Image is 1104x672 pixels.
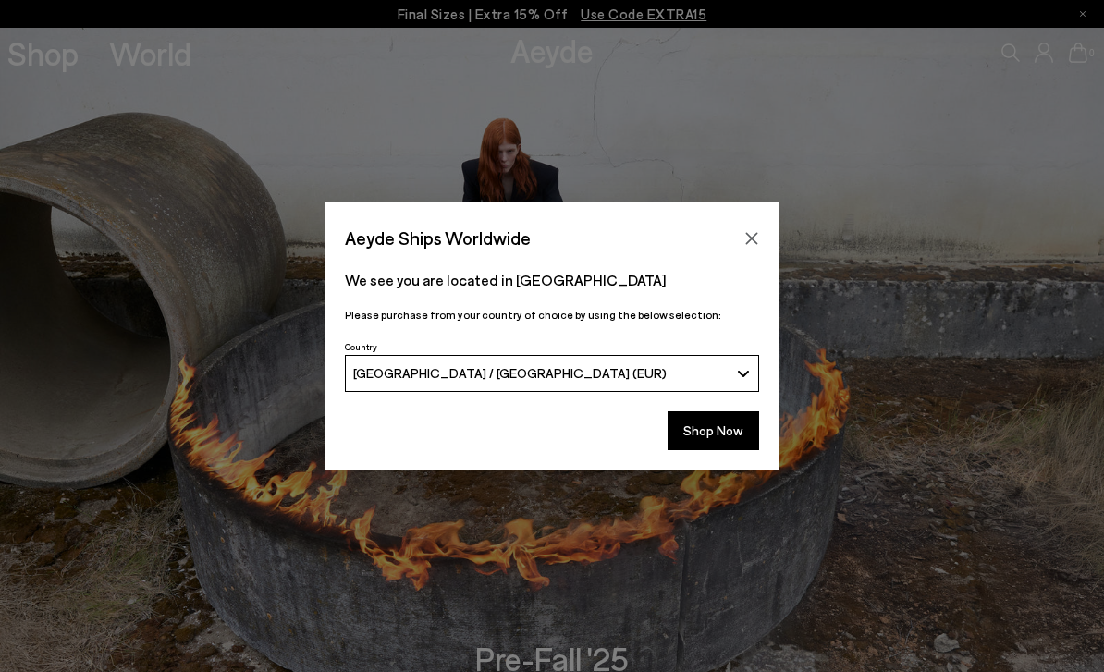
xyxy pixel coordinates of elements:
button: Shop Now [668,411,759,450]
p: Please purchase from your country of choice by using the below selection: [345,306,759,324]
button: Close [738,225,766,252]
span: Aeyde Ships Worldwide [345,222,531,254]
span: Country [345,341,377,352]
span: [GEOGRAPHIC_DATA] / [GEOGRAPHIC_DATA] (EUR) [353,365,667,381]
p: We see you are located in [GEOGRAPHIC_DATA] [345,269,759,291]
